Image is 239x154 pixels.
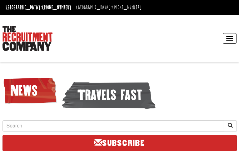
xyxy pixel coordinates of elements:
li: [GEOGRAPHIC_DATA]: [4,2,73,12]
input: Search [2,120,224,132]
span: News [2,75,57,106]
img: The Recruitment Company [2,26,52,51]
span: Travels fast [62,79,156,111]
a: SUBSCRIBE [2,135,237,151]
li: [GEOGRAPHIC_DATA]: [74,2,143,12]
a: [PHONE_NUMBER] [42,4,71,11]
a: [PHONE_NUMBER] [112,4,142,11]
